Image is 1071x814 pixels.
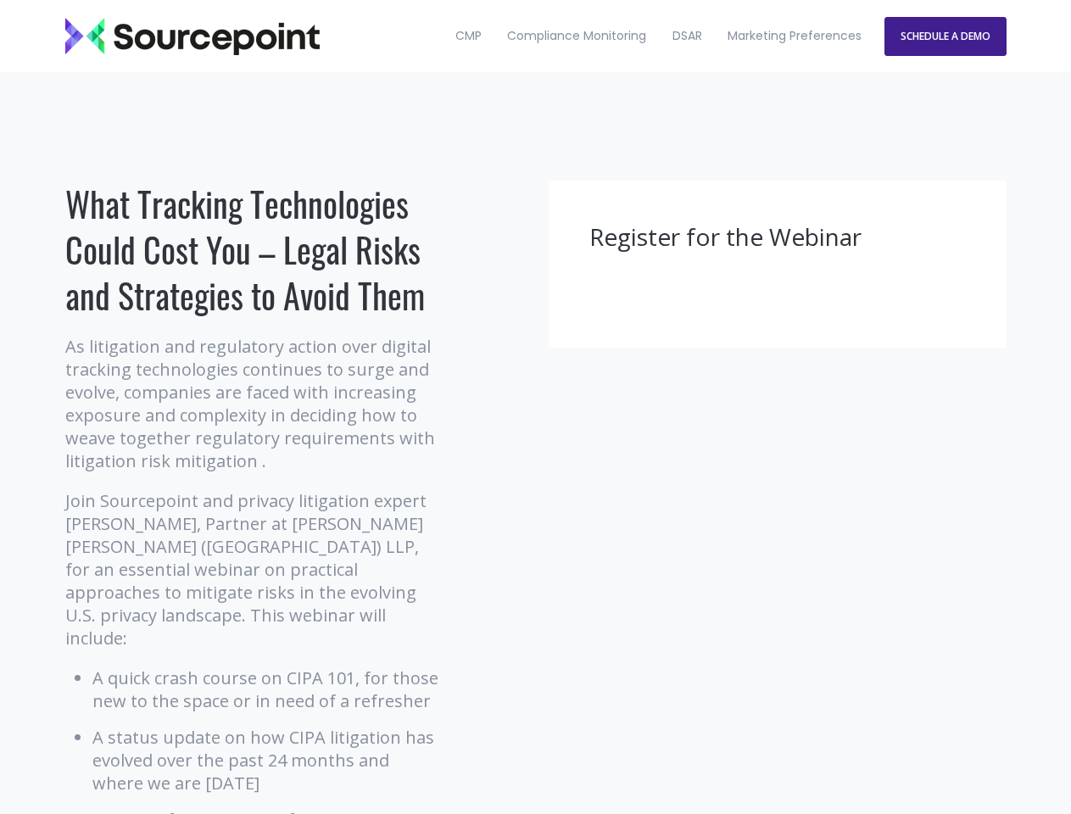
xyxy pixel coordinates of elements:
[92,726,443,794] li: A status update on how CIPA litigation has evolved over the past 24 months and where we are [DATE]
[589,221,966,254] h3: Register for the Webinar
[65,18,320,55] img: Sourcepoint_logo_black_transparent (2)-2
[65,335,443,472] p: As litigation and regulatory action over digital tracking technologies continues to surge and evo...
[884,17,1007,56] a: SCHEDULE A DEMO
[65,489,443,650] p: Join Sourcepoint and privacy litigation expert [PERSON_NAME], Partner at [PERSON_NAME] [PERSON_NA...
[65,181,443,318] h1: What Tracking Technologies Could Cost You – Legal Risks and Strategies to Avoid Them
[92,666,443,712] li: A quick crash course on CIPA 101, for those new to the space or in need of a refresher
